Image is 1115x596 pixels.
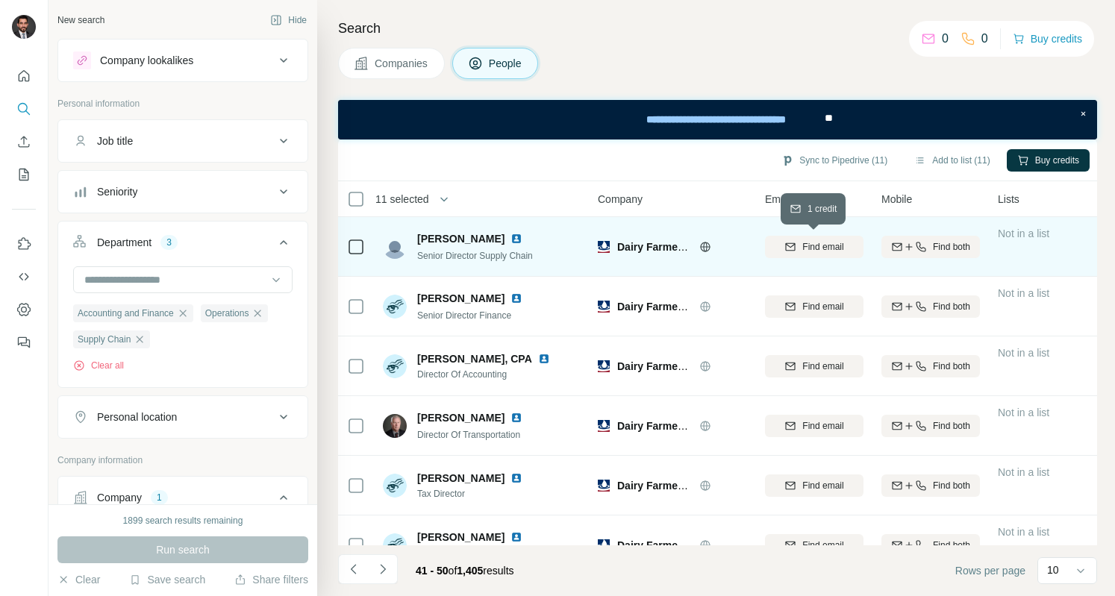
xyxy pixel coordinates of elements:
[765,295,863,318] button: Find email
[58,43,307,78] button: Company lookalikes
[417,251,533,261] span: Senior Director Supply Chain
[97,184,137,199] div: Seniority
[998,287,1049,299] span: Not in a list
[1035,154,1079,167] span: Buy credits
[998,407,1049,418] span: Not in a list
[1047,562,1059,577] p: 10
[998,192,1019,207] span: Lists
[234,572,308,587] button: Share filters
[12,329,36,356] button: Feedback
[97,235,152,250] div: Department
[617,420,744,432] span: Dairy Farmers of America
[100,53,193,68] div: Company lookalikes
[617,480,744,492] span: Dairy Farmers of America
[765,236,863,258] button: Find email
[933,539,970,552] span: Find both
[998,526,1049,538] span: Not in a list
[417,351,532,366] span: [PERSON_NAME], CPA
[123,514,243,527] div: 1899 search results remaining
[1013,28,1082,49] button: Buy credits
[998,466,1049,478] span: Not in a list
[881,474,980,497] button: Find both
[375,56,429,71] span: Companies
[383,354,407,378] img: Avatar
[58,123,307,159] button: Job title
[489,56,523,71] span: People
[457,565,483,577] span: 1,405
[881,415,980,437] button: Find both
[151,491,168,504] div: 1
[12,95,36,122] button: Search
[802,360,843,373] span: Find email
[160,236,178,249] div: 3
[338,554,368,584] button: Navigate to previous page
[802,240,843,254] span: Find email
[12,128,36,155] button: Enrich CSV
[97,134,133,148] div: Job title
[129,572,205,587] button: Save search
[97,410,177,424] div: Personal location
[955,563,1025,578] span: Rows per page
[881,295,980,318] button: Find both
[802,300,843,313] span: Find email
[12,161,36,188] button: My lists
[510,472,522,484] img: LinkedIn logo
[802,419,843,433] span: Find email
[383,474,407,498] img: Avatar
[97,490,142,505] div: Company
[802,479,843,492] span: Find email
[765,192,791,207] span: Email
[881,192,912,207] span: Mobile
[598,480,610,492] img: Logo of Dairy Farmers of America
[57,13,104,27] div: New search
[538,353,550,365] img: LinkedIn logo
[1007,149,1090,172] button: Buy credits
[598,301,610,313] img: Logo of Dairy Farmers of America
[881,355,980,377] button: Find both
[617,360,744,372] span: Dairy Farmers of America
[58,174,307,210] button: Seniority
[510,412,522,424] img: LinkedIn logo
[771,149,898,172] button: Sync to Pipedrive (11)
[933,479,970,492] span: Find both
[765,474,863,497] button: Find email
[12,15,36,39] img: Avatar
[78,307,174,320] span: Accounting and Finance
[383,235,407,259] img: Avatar
[260,9,317,31] button: Hide
[383,414,407,438] img: Avatar
[417,430,520,440] span: Director Of Transportation
[57,572,100,587] button: Clear
[338,100,1097,139] iframe: Banner
[417,231,505,246] span: [PERSON_NAME]
[449,565,457,577] span: of
[598,360,610,372] img: Logo of Dairy Farmers of America
[57,97,308,110] p: Personal information
[375,192,429,207] span: 11 selected
[765,415,863,437] button: Find email
[417,368,556,381] span: Director Of Accounting
[598,420,610,432] img: Logo of Dairy Farmers of America
[510,233,522,245] img: LinkedIn logo
[12,230,36,257] button: Use Surfe on LinkedIn
[205,307,249,320] span: Operations
[417,410,505,425] span: [PERSON_NAME]
[12,63,36,90] button: Quick start
[802,539,843,552] span: Find email
[338,18,1097,39] h4: Search
[78,333,131,346] span: Supply Chain
[58,225,307,266] button: Department3
[416,565,449,577] span: 41 - 50
[598,192,643,207] span: Company
[58,480,307,521] button: Company1
[998,228,1049,239] span: Not in a list
[881,534,980,556] button: Find both
[383,295,407,319] img: Avatar
[617,539,744,551] span: Dairy Farmers of America
[998,347,1049,359] span: Not in a list
[57,454,308,467] p: Company information
[765,355,863,377] button: Find email
[417,530,505,545] span: [PERSON_NAME]
[933,300,970,313] span: Find both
